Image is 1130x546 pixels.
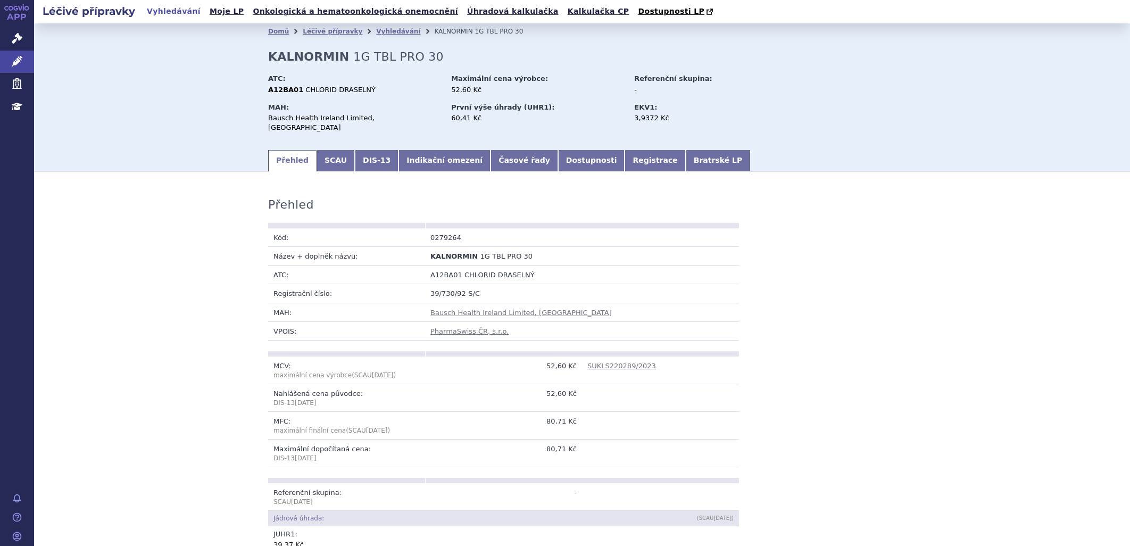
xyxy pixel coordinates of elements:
div: 3,9372 Kč [634,113,754,123]
td: 52,60 Kč [425,384,582,412]
span: CHLORID DRASELNÝ [464,271,535,279]
a: Úhradová kalkulačka [464,4,562,19]
td: Název + doplněk názvu: [268,247,425,266]
span: [DATE] [291,498,313,506]
span: KALNORMIN [434,28,472,35]
td: 80,71 Kč [425,412,582,440]
td: Registrační číslo: [268,284,425,303]
span: [DATE] [295,399,317,407]
strong: EKV1: [634,103,657,111]
span: A12BA01 [430,271,462,279]
strong: KALNORMIN [268,50,349,63]
span: 1G TBL PRO 30 [475,28,523,35]
a: Moje LP [206,4,247,19]
p: DIS-13 [273,454,420,463]
a: Onkologická a hematoonkologická onemocnění [250,4,461,19]
td: 39/730/92-S/C [425,284,739,303]
strong: ATC: [268,75,286,82]
td: VPOIS: [268,321,425,340]
span: (SCAU ) [346,427,390,434]
a: Kalkulačka CP [564,4,633,19]
span: 1G TBL PRO 30 [480,252,533,260]
a: Registrace [625,150,685,171]
td: 80,71 Kč [425,440,582,467]
td: Jádrová úhrada: [268,511,582,526]
a: Léčivé přípravky [303,28,362,35]
td: 0279264 [425,228,582,247]
span: Dostupnosti LP [638,7,704,15]
span: [DATE] [713,515,732,521]
td: - [425,483,582,511]
td: Referenční skupina: [268,483,425,511]
td: MCV: [268,357,425,384]
strong: MAH: [268,103,289,111]
h3: Přehled [268,198,314,212]
a: Vyhledávání [376,28,420,35]
td: ATC: [268,266,425,284]
p: maximální finální cena [273,426,420,435]
span: 1 [290,530,295,538]
a: Indikační omezení [398,150,491,171]
a: PharmaSwiss ČR, s.r.o. [430,327,509,335]
strong: A12BA01 [268,86,303,94]
span: [DATE] [295,454,317,462]
div: 60,41 Kč [451,113,624,123]
td: Nahlášená cena původce: [268,384,425,412]
strong: Referenční skupina: [634,75,712,82]
div: Bausch Health Ireland Limited, [GEOGRAPHIC_DATA] [268,113,441,133]
span: 1G TBL PRO 30 [353,50,443,63]
span: (SCAU ) [697,515,734,521]
a: Časové řady [491,150,558,171]
a: SUKLS220289/2023 [587,362,656,370]
td: MFC: [268,412,425,440]
span: KALNORMIN [430,252,478,260]
a: DIS-13 [355,150,398,171]
span: [DATE] [366,427,388,434]
p: DIS-13 [273,399,420,408]
div: - [634,85,754,95]
td: 52,60 Kč [425,357,582,384]
td: MAH: [268,303,425,321]
a: Dostupnosti [558,150,625,171]
span: maximální cena výrobce [273,371,352,379]
p: SCAU [273,498,420,507]
td: Kód: [268,228,425,247]
a: Domů [268,28,289,35]
td: Maximální dopočítaná cena: [268,440,425,467]
a: Bausch Health Ireland Limited, [GEOGRAPHIC_DATA] [430,309,612,317]
strong: Maximální cena výrobce: [451,75,548,82]
span: CHLORID DRASELNÝ [305,86,376,94]
a: Bratrské LP [686,150,750,171]
a: Dostupnosti LP [635,4,718,19]
span: (SCAU ) [273,371,396,379]
span: [DATE] [372,371,394,379]
strong: První výše úhrady (UHR1): [451,103,554,111]
h2: Léčivé přípravky [34,4,144,19]
a: Vyhledávání [144,4,204,19]
div: 52,60 Kč [451,85,624,95]
a: SCAU [317,150,355,171]
a: Přehled [268,150,317,171]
